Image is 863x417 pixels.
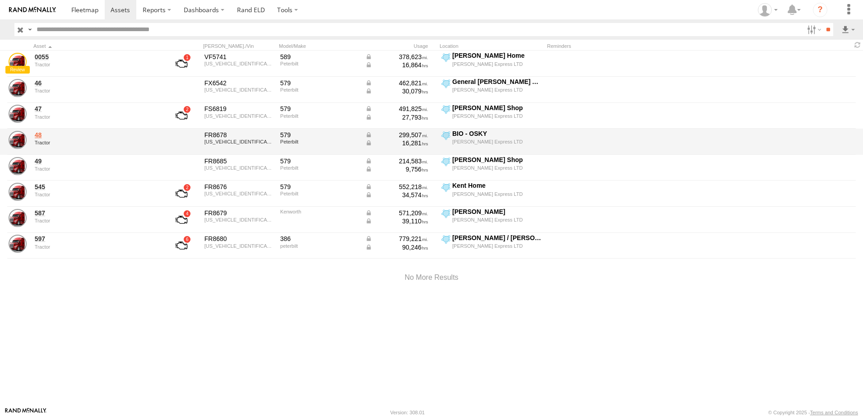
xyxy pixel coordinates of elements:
[452,87,542,93] div: [PERSON_NAME] Express LTD
[452,51,542,60] div: [PERSON_NAME] Home
[280,131,359,139] div: 579
[204,131,274,139] div: FR8678
[365,209,428,217] div: Data from Vehicle CANbus
[280,113,359,119] div: Peterbilt
[9,209,27,227] a: View Asset Details
[35,244,158,250] div: undefined
[204,209,274,217] div: FR8679
[440,181,543,206] label: Click to View Current Location
[165,53,198,74] a: View Asset with Fault/s
[365,235,428,243] div: Data from Vehicle CANbus
[365,105,428,113] div: Data from Vehicle CANbus
[35,235,158,243] a: 597
[452,156,542,164] div: [PERSON_NAME] Shop
[452,104,542,112] div: [PERSON_NAME] Shop
[440,104,543,128] label: Click to View Current Location
[35,131,158,139] a: 48
[9,235,27,253] a: View Asset Details
[35,192,158,197] div: undefined
[165,209,198,231] a: View Asset with Fault/s
[452,165,542,171] div: [PERSON_NAME] Express LTD
[365,113,428,121] div: Data from Vehicle CANbus
[35,79,158,87] a: 46
[204,139,274,144] div: 1XPBD49X6PD860006
[452,113,542,119] div: [PERSON_NAME] Express LTD
[204,165,274,171] div: 1XPBD49X0RD687005
[9,157,27,175] a: View Asset Details
[280,53,359,61] div: 589
[452,130,542,138] div: BIO - OSKY
[165,183,198,204] a: View Asset with Fault/s
[204,53,274,61] div: VF5741
[365,131,428,139] div: Data from Vehicle CANbus
[204,243,274,249] div: 1XPHD49X1CD144649
[35,62,158,67] div: undefined
[547,43,691,49] div: Reminders
[9,183,27,201] a: View Asset Details
[9,53,27,71] a: View Asset Details
[452,191,542,197] div: [PERSON_NAME] Express LTD
[452,61,542,67] div: [PERSON_NAME] Express LTD
[803,23,823,36] label: Search Filter Options
[35,218,158,223] div: undefined
[204,191,274,196] div: 1XPBD49X8LD664773
[204,113,274,119] div: 1XPBDP9X0LD665787
[280,79,359,87] div: 579
[452,208,542,216] div: [PERSON_NAME]
[35,88,158,93] div: undefined
[35,53,158,61] a: 0055
[452,234,542,242] div: [PERSON_NAME] / [PERSON_NAME]
[35,166,158,171] div: undefined
[365,191,428,199] div: Data from Vehicle CANbus
[203,43,275,49] div: [PERSON_NAME]./Vin
[35,157,158,165] a: 49
[440,130,543,154] label: Click to View Current Location
[280,105,359,113] div: 579
[204,105,274,113] div: FS6819
[365,87,428,95] div: Data from Vehicle CANbus
[440,43,543,49] div: Location
[440,51,543,76] label: Click to View Current Location
[5,408,46,417] a: Visit our Website
[26,23,33,36] label: Search Query
[204,87,274,93] div: 1XPBDP9X5LD665686
[452,217,542,223] div: [PERSON_NAME] Express LTD
[165,235,198,256] a: View Asset with Fault/s
[280,157,359,165] div: 579
[280,139,359,144] div: Peterbilt
[452,243,542,249] div: [PERSON_NAME] Express LTD
[35,183,158,191] a: 545
[365,61,428,69] div: Data from Vehicle CANbus
[280,243,359,249] div: peterbilt
[280,183,359,191] div: 579
[365,243,428,251] div: Data from Vehicle CANbus
[204,79,274,87] div: FX6542
[280,235,359,243] div: 386
[365,157,428,165] div: Data from Vehicle CANbus
[440,234,543,258] label: Click to View Current Location
[364,43,436,49] div: Usage
[452,139,542,145] div: [PERSON_NAME] Express LTD
[35,209,158,217] a: 587
[35,114,158,120] div: undefined
[452,78,542,86] div: General [PERSON_NAME] Avon
[204,183,274,191] div: FR8676
[365,79,428,87] div: Data from Vehicle CANbus
[280,165,359,171] div: Peterbilt
[365,217,428,225] div: Data from Vehicle CANbus
[365,53,428,61] div: Data from Vehicle CANbus
[768,410,858,415] div: © Copyright 2025 -
[440,208,543,232] label: Click to View Current Location
[9,79,27,97] a: View Asset Details
[33,43,160,49] div: Click to Sort
[280,87,359,93] div: Peterbilt
[280,191,359,196] div: Peterbilt
[204,217,274,222] div: 1XDAD49X36J139868
[204,61,274,66] div: 1XPBDP9X0LD665692
[440,156,543,180] label: Click to View Current Location
[365,165,428,173] div: Data from Vehicle CANbus
[35,105,158,113] a: 47
[9,7,56,13] img: rand-logo.svg
[9,131,27,149] a: View Asset Details
[810,410,858,415] a: Terms and Conditions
